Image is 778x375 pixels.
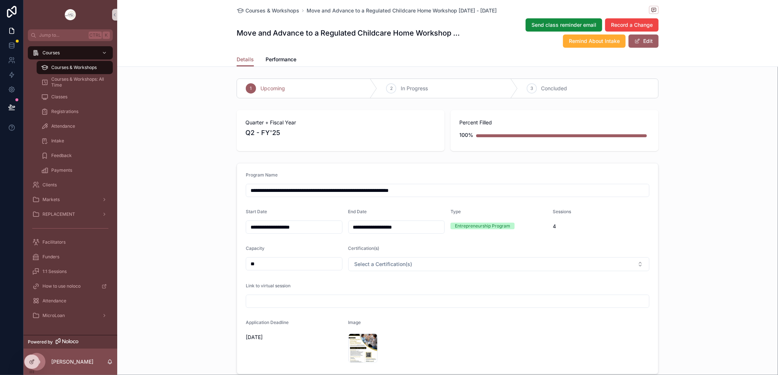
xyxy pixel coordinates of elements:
[451,209,461,214] span: Type
[629,34,659,48] button: Edit
[51,65,97,70] span: Courses & Workshops
[51,138,64,144] span: Intake
[553,209,571,214] span: Sessions
[103,32,109,38] span: K
[605,18,659,32] button: Record a Change
[42,197,60,203] span: Markets
[246,334,342,341] span: [DATE]
[459,128,473,142] div: 100%
[611,21,653,29] span: Record a Change
[42,50,60,56] span: Courses
[28,294,113,307] a: Attendance
[42,182,57,188] span: Clients
[28,339,53,345] span: Powered by
[42,298,66,304] span: Attendance
[245,119,436,126] span: Quarter + Fiscal Year
[28,280,113,293] a: How to use noloco
[526,18,602,32] button: Send class reminder email
[28,178,113,192] a: Clients
[37,149,113,162] a: Feedback
[563,34,626,48] button: Remind About Intake
[401,85,428,92] span: In Progress
[42,211,75,217] span: REPLACEMENT
[23,41,117,332] div: scrollable content
[348,245,379,251] span: Certification(s)
[51,76,105,88] span: Courses & Workshops: All Time
[355,261,412,268] span: Select a Certification(s)
[390,85,393,91] span: 2
[37,90,113,103] a: Classes
[28,46,113,59] a: Courses
[28,250,113,263] a: Funders
[42,313,65,318] span: MicroLoan
[237,7,299,14] a: Courses & Workshops
[246,283,290,288] span: Link to virtual session
[51,153,72,159] span: Feedback
[307,7,497,14] a: Move and Advance to a Regulated Childcare Home Workshop [DATE] - [DATE]
[28,193,113,206] a: Markets
[89,32,102,39] span: Ctrl
[42,269,67,274] span: 1:1 Sessions
[37,105,113,118] a: Registrations
[348,257,650,271] button: Select Button
[530,85,533,91] span: 3
[348,320,361,325] span: Image
[237,53,254,67] a: Details
[459,119,650,126] span: Percent Filled
[246,172,278,178] span: Program Name
[237,28,461,38] h1: Move and Advance to a Regulated Childcare Home Workshop [DATE] - [DATE]
[531,21,596,29] span: Send class reminder email
[245,7,299,14] span: Courses & Workshops
[37,120,113,133] a: Attendance
[51,123,75,129] span: Attendance
[37,76,113,89] a: Courses & Workshops: All Time
[553,223,650,230] span: 4
[39,32,86,38] span: Jump to...
[51,358,93,365] p: [PERSON_NAME]
[28,309,113,322] a: MicroLoan
[246,320,289,325] span: Application Deadline
[37,164,113,177] a: Payments
[246,245,264,251] span: Capacity
[569,37,620,45] span: Remind About Intake
[64,9,76,21] img: App logo
[348,209,367,214] span: End Date
[51,109,78,114] span: Registrations
[237,56,254,63] span: Details
[51,94,67,100] span: Classes
[51,167,72,173] span: Payments
[37,61,113,74] a: Courses & Workshops
[266,56,296,63] span: Performance
[37,134,113,148] a: Intake
[28,236,113,249] a: Facilitators
[28,208,113,221] a: REPLACEMENT
[42,283,81,289] span: How to use noloco
[28,29,113,41] button: Jump to...CtrlK
[42,254,59,260] span: Funders
[23,335,117,349] a: Powered by
[266,53,296,68] a: Performance
[246,209,267,214] span: Start Date
[541,85,567,92] span: Concluded
[260,85,285,92] span: Upcoming
[245,128,436,138] span: Q2 - FY'25
[42,239,66,245] span: Facilitators
[250,85,252,91] span: 1
[455,223,510,229] div: Entrepreneurship Program
[28,265,113,278] a: 1:1 Sessions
